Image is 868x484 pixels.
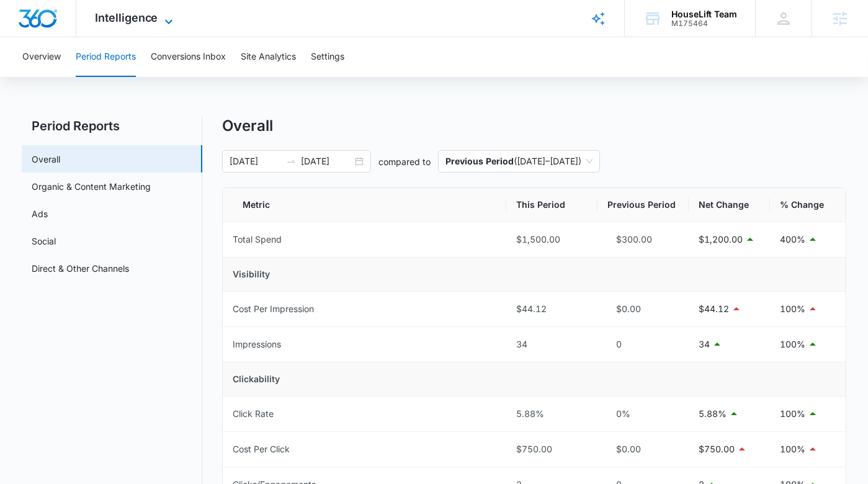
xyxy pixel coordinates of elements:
[241,37,296,77] button: Site Analytics
[780,407,805,421] p: 100%
[699,442,735,456] p: $750.00
[233,338,281,351] div: Impressions
[607,442,679,456] div: $0.00
[770,188,846,222] th: % Change
[780,442,805,456] p: 100%
[516,302,588,316] div: $44.12
[233,233,282,246] div: Total Spend
[445,156,514,166] p: Previous Period
[689,188,770,222] th: Net Change
[699,233,743,246] p: $1,200.00
[32,153,60,166] a: Overall
[223,362,846,397] td: Clickability
[607,233,679,246] div: $300.00
[22,37,61,77] button: Overview
[222,117,273,135] h1: Overall
[233,302,314,316] div: Cost Per Impression
[780,338,805,351] p: 100%
[22,117,202,135] h2: Period Reports
[445,151,593,172] span: ( [DATE] – [DATE] )
[32,180,151,193] a: Organic & Content Marketing
[699,407,727,421] p: 5.88%
[286,156,296,166] span: to
[516,407,588,421] div: 5.88%
[699,338,710,351] p: 34
[506,188,597,222] th: This Period
[230,155,281,168] input: Start date
[76,37,136,77] button: Period Reports
[233,407,274,421] div: Click Rate
[311,37,344,77] button: Settings
[516,442,588,456] div: $750.00
[516,338,588,351] div: 34
[301,155,352,168] input: End date
[286,156,296,166] span: swap-right
[223,258,846,292] td: Visibility
[597,188,689,222] th: Previous Period
[95,11,158,24] span: Intelligence
[516,233,588,246] div: $1,500.00
[607,302,679,316] div: $0.00
[607,407,679,421] div: 0%
[223,188,506,222] th: Metric
[780,302,805,316] p: 100%
[32,262,129,275] a: Direct & Other Channels
[607,338,679,351] div: 0
[671,19,737,28] div: account id
[233,442,290,456] div: Cost Per Click
[780,233,805,246] p: 400%
[32,235,56,248] a: Social
[671,9,737,19] div: account name
[151,37,226,77] button: Conversions Inbox
[378,155,431,168] p: compared to
[699,302,729,316] p: $44.12
[32,207,48,220] a: Ads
